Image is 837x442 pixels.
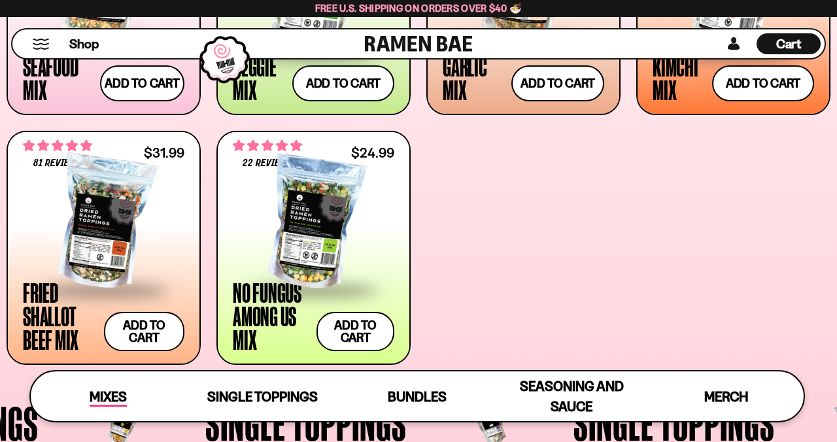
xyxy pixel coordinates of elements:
span: Seasoning and Sauce [520,378,624,415]
a: 4.83 stars 81 reviews $31.99 Fried Shallot Beef Mix Add to cart [7,131,201,364]
a: Shop [69,33,99,54]
button: Add to cart [292,65,394,101]
span: Single Toppings [207,388,318,405]
div: Veggie Mix [233,54,286,101]
a: Mixes [31,371,185,421]
button: Add to cart [100,65,184,101]
div: Cart [757,29,821,58]
button: Add to cart [712,65,814,101]
a: Seasoning and Sauce [494,371,649,421]
div: Spicy Garlic Mix [443,31,505,101]
div: Fried Shallot Beef Mix [23,280,97,351]
span: Shop [69,35,99,53]
button: Add to cart [316,312,394,351]
button: Add to cart [104,312,184,351]
span: Merch [704,388,748,405]
a: Merch [649,371,804,421]
span: Cart [776,36,802,52]
a: Single Toppings [185,371,339,421]
span: Mixes [90,388,127,407]
span: Free U.S. Shipping on Orders over $40 🍜 [315,2,522,14]
div: $24.99 [351,146,394,159]
span: 4.83 stars [23,137,92,154]
a: 4.82 stars 22 reviews $24.99 No Fungus Among Us Mix Add to cart [216,131,411,364]
button: Mobile Menu Trigger [32,39,50,50]
div: Classic Seafood Mix [23,31,94,101]
span: Bundles [388,388,447,405]
button: Add to cart [511,65,604,101]
div: $31.99 [144,146,184,159]
div: No Fungus Among Us Mix [233,280,310,351]
a: Bundles [340,371,494,421]
span: 4.82 stars [233,137,302,154]
div: Kimchi Mix [653,54,706,101]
